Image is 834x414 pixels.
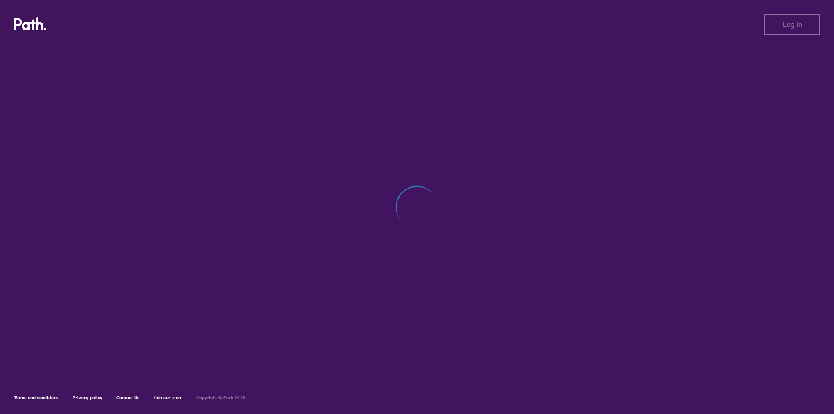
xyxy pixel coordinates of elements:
[116,395,139,401] a: Contact Us
[73,395,103,401] a: Privacy policy
[764,14,820,35] button: Log in
[14,395,59,401] a: Terms and conditions
[153,395,182,401] a: Join our team
[783,20,802,28] span: Log in
[196,395,245,401] h6: Copyright © Path 2018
